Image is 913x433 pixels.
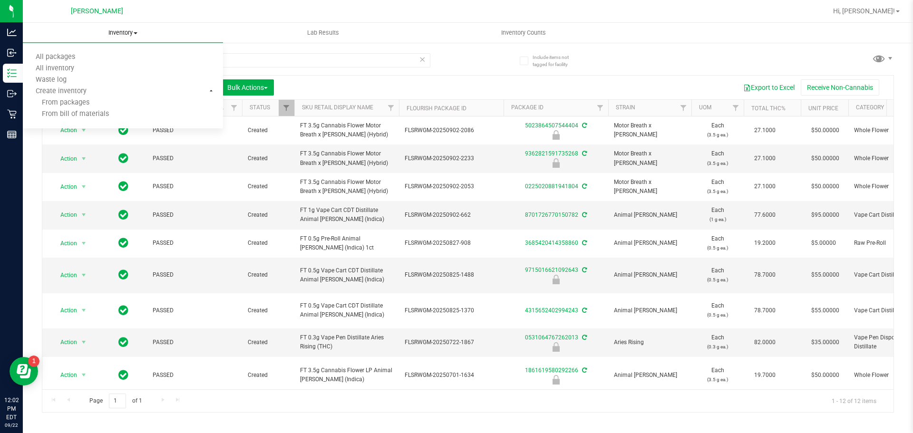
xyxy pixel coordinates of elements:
[697,243,738,252] p: (0.5 g ea.)
[525,267,578,273] a: 9715016621092643
[405,126,498,135] span: FLSRWGM-20250902-2086
[405,270,498,279] span: FLSRWGM-20250825-1488
[71,7,123,15] span: [PERSON_NAME]
[502,375,610,385] div: Quarantine
[614,121,686,139] span: Motor Breath x [PERSON_NAME]
[614,270,686,279] span: Animal [PERSON_NAME]
[525,212,578,218] a: 8701726770150782
[23,110,109,118] span: From bill of materials
[808,105,838,112] a: Unit Price
[697,187,738,196] p: (3.5 g ea.)
[118,368,128,382] span: In Sync
[749,336,780,349] span: 82.0000
[153,239,236,248] span: PASSED
[525,334,578,341] a: 0531064767262013
[78,180,90,193] span: select
[699,104,711,111] a: UOM
[300,121,393,139] span: FT 3.5g Cannabis Flower Motor Breath x [PERSON_NAME] (Hybrid)
[118,152,128,165] span: In Sync
[52,124,78,137] span: Action
[302,104,373,111] a: SKU Retail Display Name
[23,23,223,43] a: Inventory All packages All inventory Waste log Create inventory From packages From bill of materials
[300,234,393,252] span: FT 0.5g Pre-Roll Animal [PERSON_NAME] (Indica) 1ct
[153,211,236,220] span: PASSED
[300,333,393,351] span: FT 0.3g Vape Pen Distillate Aries Rising (THC)
[7,130,17,139] inline-svg: Reports
[52,304,78,317] span: Action
[488,29,559,37] span: Inventory Counts
[248,211,289,220] span: Created
[78,237,90,250] span: select
[279,100,294,116] a: Filter
[806,304,844,318] span: $55.00000
[118,268,128,281] span: In Sync
[806,336,844,349] span: $35.00000
[153,154,236,163] span: PASSED
[614,338,686,347] span: Aries Rising
[525,150,578,157] a: 9362821591735268
[824,394,884,408] span: 1 - 12 of 12 items
[581,240,587,246] span: Sync from Compliance System
[614,211,686,220] span: Animal [PERSON_NAME]
[749,152,780,165] span: 27.1000
[502,158,610,168] div: Newly Received
[153,338,236,347] span: PASSED
[697,301,738,319] span: Each
[227,84,268,91] span: Bulk Actions
[749,304,780,318] span: 78.7000
[614,306,686,315] span: Animal [PERSON_NAME]
[78,124,90,137] span: select
[52,336,78,349] span: Action
[511,104,544,111] a: Package ID
[248,371,289,380] span: Created
[751,105,786,112] a: Total THC%
[7,109,17,119] inline-svg: Retail
[525,122,578,129] a: 5023864507544404
[248,239,289,248] span: Created
[4,396,19,422] p: 12:02 PM EDT
[614,371,686,380] span: Animal [PERSON_NAME]
[697,121,738,139] span: Each
[806,208,844,222] span: $95.00000
[697,215,738,224] p: (1 g ea.)
[118,236,128,250] span: In Sync
[806,368,844,382] span: $50.00000
[248,126,289,135] span: Created
[405,211,498,220] span: FLSRWGM-20250902-662
[23,76,79,84] span: Waste log
[78,208,90,221] span: select
[78,269,90,282] span: select
[23,29,223,37] span: Inventory
[423,23,623,43] a: Inventory Counts
[697,178,738,196] span: Each
[81,394,150,408] span: Page of 1
[52,368,78,382] span: Action
[78,368,90,382] span: select
[614,178,686,196] span: Motor Breath x [PERSON_NAME]
[502,342,610,352] div: Newly Received
[118,180,128,193] span: In Sync
[405,154,498,163] span: FLSRWGM-20250902-2233
[697,342,738,351] p: (0.3 g ea.)
[300,149,393,167] span: FT 3.5g Cannabis Flower Motor Breath x [PERSON_NAME] (Hybrid)
[78,304,90,317] span: select
[23,99,89,107] span: From packages
[697,234,738,252] span: Each
[581,122,587,129] span: Sync from Compliance System
[223,23,423,43] a: Lab Results
[749,368,780,382] span: 19.7000
[697,310,738,319] p: (0.5 g ea.)
[118,124,128,137] span: In Sync
[737,79,801,96] button: Export to Excel
[4,422,19,429] p: 09/22
[697,333,738,351] span: Each
[533,54,580,68] span: Include items not tagged for facility
[248,154,289,163] span: Created
[806,268,844,282] span: $55.00000
[806,152,844,165] span: $50.00000
[614,149,686,167] span: Motor Breath x [PERSON_NAME]
[419,53,426,66] span: Clear
[405,338,498,347] span: FLSRWGM-20250722-1867
[728,100,744,116] a: Filter
[118,336,128,349] span: In Sync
